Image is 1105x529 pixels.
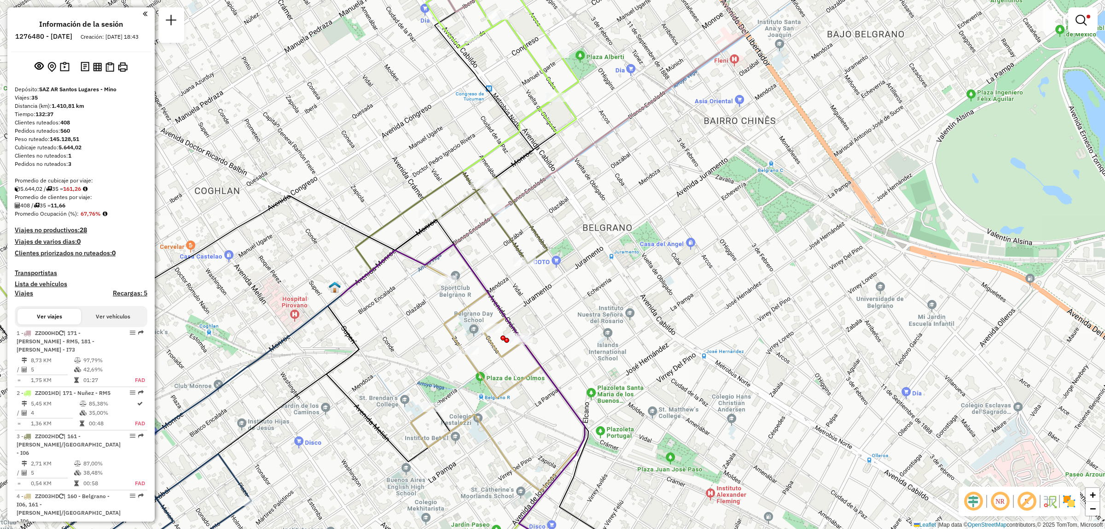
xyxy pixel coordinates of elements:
[123,479,145,488] td: FAD
[15,143,147,152] div: Cubicaje ruteado:
[51,202,65,209] strong: 11,66
[17,493,121,524] span: 4 -
[17,468,21,477] td: /
[15,193,147,201] div: Promedio de clientes por viaje:
[39,20,123,29] h4: Información de la sesión
[143,8,147,19] a: Haga clic aquí para minimizar el panel
[39,86,116,93] strong: SAZ AR Santos Lugares - Mino
[17,376,21,385] td: =
[88,399,134,408] td: 85,38%
[60,119,70,126] strong: 408
[130,433,135,439] em: Opciones
[81,309,145,324] button: Ver vehículos
[15,289,33,297] a: Viajes
[15,32,72,41] h6: 1276480 - [DATE]
[113,289,147,297] h4: Recargas: 5
[31,94,38,101] strong: 35
[74,481,79,486] i: Tiempo en ruta
[15,210,79,217] span: Promedio Ocupación (%):
[962,490,984,512] span: Ocultar desplazamiento
[17,479,21,488] td: =
[15,135,147,143] div: Peso ruteado:
[74,377,79,383] i: Tiempo en ruta
[130,330,135,335] em: Opciones
[17,493,121,524] span: | 160 - Belgrano - I06, 161 - [PERSON_NAME]/[GEOGRAPHIC_DATA] - I06
[88,419,134,428] td: 00:48
[15,102,147,110] div: Distancia (km):
[60,127,70,134] strong: 560
[91,60,104,73] button: Indicadores de ruteo por viaje
[15,201,147,210] div: 408 / 35 =
[15,85,147,94] div: Depósito:
[88,408,134,417] td: 35,00%
[138,493,144,499] em: Ruta exportada
[30,365,74,374] td: 5
[63,185,81,192] strong: 161,26
[130,493,135,499] em: Opciones
[17,433,121,456] span: 3 -
[80,226,87,234] strong: 28
[329,281,341,293] img: UDC - Santos Lugares
[30,459,74,468] td: 2,71 KM
[17,433,121,456] span: | 161 - [PERSON_NAME]/[GEOGRAPHIC_DATA] - I06
[74,461,81,466] i: % Peso en uso
[1072,11,1094,29] a: Mostrar filtros
[15,110,147,118] div: Tiempo:
[15,186,20,192] i: Cubicaje ruteado
[30,479,74,488] td: 0,54 KM
[15,152,147,160] div: Clientes no ruteados:
[15,226,147,234] h4: Viajes no productivos:
[52,102,84,109] strong: 1.410,81 km
[116,60,129,74] button: Imprimir viajes
[35,433,59,440] span: ZZ002HD
[34,203,40,208] i: Viajes
[81,210,101,217] strong: 67,76%
[83,376,123,385] td: 01:27
[103,211,107,217] em: Promedio calculado usando la ocupación más alta (%Peso o %Cubicaje) de cada viaje en la sesión. N...
[17,365,21,374] td: /
[33,59,46,74] button: Ver sesión original
[15,280,147,288] h4: Lista de vehículos
[15,176,147,185] div: Promedio de cubicaje por viaje:
[35,329,59,336] span: ZZ000HD
[77,237,81,246] strong: 0
[30,408,79,417] td: 4
[22,367,27,372] i: Clientes
[17,329,94,353] span: | 171 - [PERSON_NAME] - RM5, 181 - [PERSON_NAME] - I73
[17,329,94,353] span: 1 -
[83,468,123,477] td: 38,48%
[15,160,147,168] div: Pedidos no ruteados:
[77,33,142,41] div: Creación: [DATE] 18:43
[15,94,147,102] div: Viajes:
[80,421,84,426] i: Tiempo en ruta
[17,408,21,417] td: /
[83,459,123,468] td: 87,00%
[68,152,71,159] strong: 1
[15,238,147,246] h4: Viajes de varios dias:
[15,249,147,257] h4: Clientes priorizados no ruteados:
[1042,494,1057,509] img: Flujo de la calle
[83,479,123,488] td: 00:58
[123,376,145,385] td: FAD
[58,60,71,74] button: Sugerencias de ruteo
[30,376,74,385] td: 1,75 KM
[1062,494,1076,509] img: Mostrar / Ocultar sectores
[162,11,180,32] a: Nueva sesión y búsqueda
[914,522,936,528] a: Leaflet
[22,410,27,416] i: Clientes
[30,356,74,365] td: 8,73 KM
[112,249,116,257] strong: 0
[74,470,81,476] i: % Cubicaje en uso
[80,401,87,406] i: % Peso en uso
[17,419,21,428] td: =
[130,390,135,395] em: Opciones
[1090,503,1096,514] span: −
[46,186,52,192] i: Viajes
[22,470,27,476] i: Clientes
[80,410,87,416] i: % Cubicaje en uso
[30,419,79,428] td: 1,36 KM
[30,399,79,408] td: 5,45 KM
[1087,15,1090,18] span: Filtro Ativo
[15,185,147,193] div: 5.644,02 / 35 =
